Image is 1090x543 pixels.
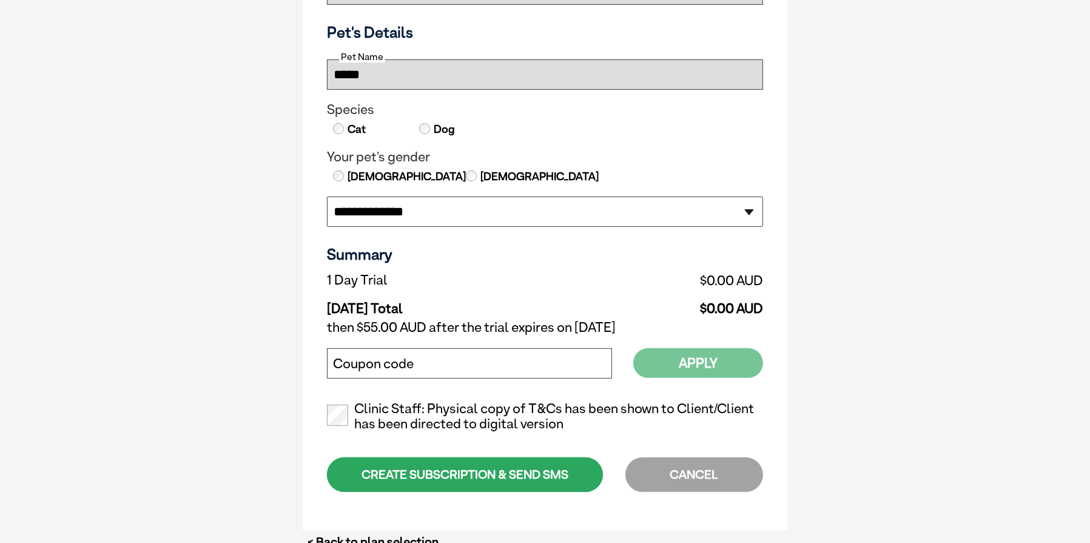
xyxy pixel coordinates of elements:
input: Clinic Staff: Physical copy of T&Cs has been shown to Client/Client has been directed to digital ... [327,405,348,426]
td: $0.00 AUD [564,291,763,317]
label: Coupon code [333,356,414,372]
legend: Your pet's gender [327,149,763,165]
h3: Summary [327,245,763,263]
td: $0.00 AUD [564,269,763,291]
td: then $55.00 AUD after the trial expires on [DATE] [327,317,763,339]
div: CREATE SUBSCRIPTION & SEND SMS [327,457,603,492]
button: Apply [633,348,763,378]
td: [DATE] Total [327,291,564,317]
label: Clinic Staff: Physical copy of T&Cs has been shown to Client/Client has been directed to digital ... [327,401,763,433]
legend: Species [327,102,763,118]
div: CANCEL [625,457,763,492]
h3: Pet's Details [322,23,768,41]
td: 1 Day Trial [327,269,564,291]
